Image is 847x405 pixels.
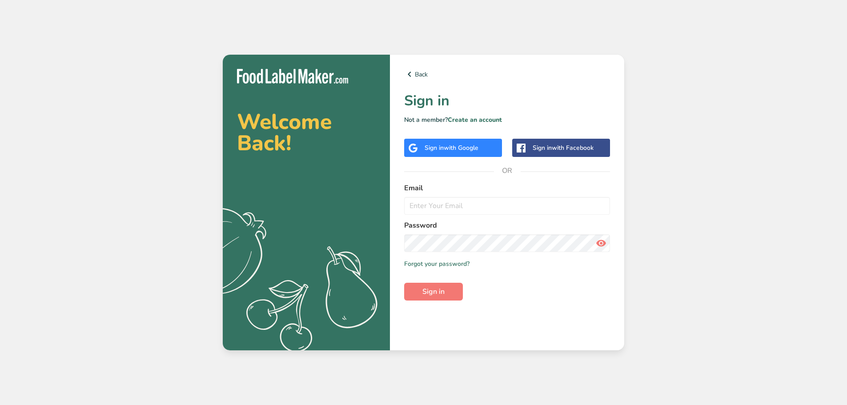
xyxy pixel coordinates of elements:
[404,259,470,269] a: Forgot your password?
[533,143,594,152] div: Sign in
[404,183,610,193] label: Email
[404,115,610,124] p: Not a member?
[422,286,445,297] span: Sign in
[404,220,610,231] label: Password
[448,116,502,124] a: Create an account
[552,144,594,152] span: with Facebook
[404,197,610,215] input: Enter Your Email
[494,157,521,184] span: OR
[404,69,610,80] a: Back
[237,111,376,154] h2: Welcome Back!
[444,144,478,152] span: with Google
[404,90,610,112] h1: Sign in
[425,143,478,152] div: Sign in
[237,69,348,84] img: Food Label Maker
[404,283,463,301] button: Sign in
